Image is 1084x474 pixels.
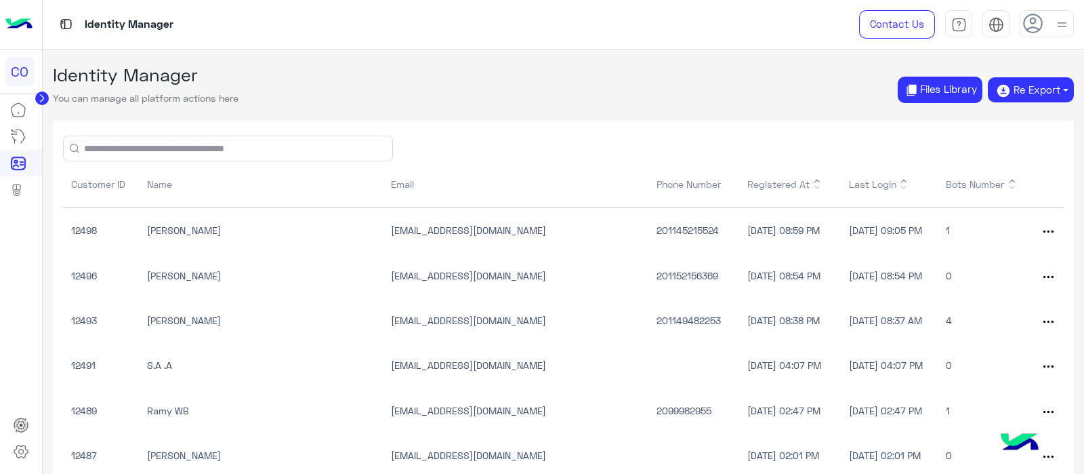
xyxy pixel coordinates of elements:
[938,298,1035,343] td: 4
[938,343,1035,388] td: 0
[841,253,938,298] td: [DATE] 08:54 PM
[988,17,1004,33] img: tab
[841,298,938,343] td: [DATE] 08:37 AM
[383,343,648,388] td: [EMAIL_ADDRESS][DOMAIN_NAME]
[63,343,139,388] td: 12491
[648,208,739,253] td: 201145215524
[859,10,935,39] a: Contact Us
[5,57,35,86] div: CO
[739,208,841,253] td: [DATE] 08:59 PM
[70,144,79,153] button: Search
[383,298,648,343] td: [EMAIL_ADDRESS][DOMAIN_NAME]
[139,208,383,253] td: [PERSON_NAME]
[938,208,1035,253] td: 1
[849,177,930,191] span: Last Login
[53,91,238,105] p: You can manage all platform actions here
[648,298,739,343] td: 201149482253
[898,77,982,103] button: Files Library
[139,343,383,388] td: S.A .A
[739,298,841,343] td: [DATE] 08:38 PM
[63,388,139,433] td: 12489
[58,16,75,33] img: tab
[841,388,938,433] td: [DATE] 02:47 PM
[139,253,383,298] td: [PERSON_NAME]
[53,64,238,86] h3: Identity Manager
[841,343,938,388] td: [DATE] 04:07 PM
[938,253,1035,298] td: 0
[139,161,383,207] th: Name
[383,388,648,433] td: [EMAIL_ADDRESS][DOMAIN_NAME]
[951,17,967,33] img: tab
[648,253,739,298] td: 201152156369
[747,177,833,191] span: Registered At
[63,161,139,207] th: Customer ID
[739,388,841,433] td: [DATE] 02:47 PM
[739,343,841,388] td: [DATE] 04:07 PM
[5,10,33,39] img: Logo
[938,388,1035,433] td: 1
[648,388,739,433] td: 2099982955
[648,161,739,207] th: Phone Number
[63,253,139,298] td: 12496
[945,10,972,39] a: tab
[383,208,648,253] td: [EMAIL_ADDRESS][DOMAIN_NAME]
[139,298,383,343] td: [PERSON_NAME]
[739,253,841,298] td: [DATE] 08:54 PM
[841,208,938,253] td: [DATE] 09:05 PM
[63,208,139,253] td: 12498
[988,77,1074,103] button: Re Export
[946,177,1027,191] span: Bots Number
[139,388,383,433] td: Ramy WB
[63,298,139,343] td: 12493
[383,161,648,207] th: Email
[383,253,648,298] td: [EMAIL_ADDRESS][DOMAIN_NAME]
[996,420,1043,467] img: hulul-logo.png
[85,16,173,34] p: Identity Manager
[1054,16,1070,33] img: profile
